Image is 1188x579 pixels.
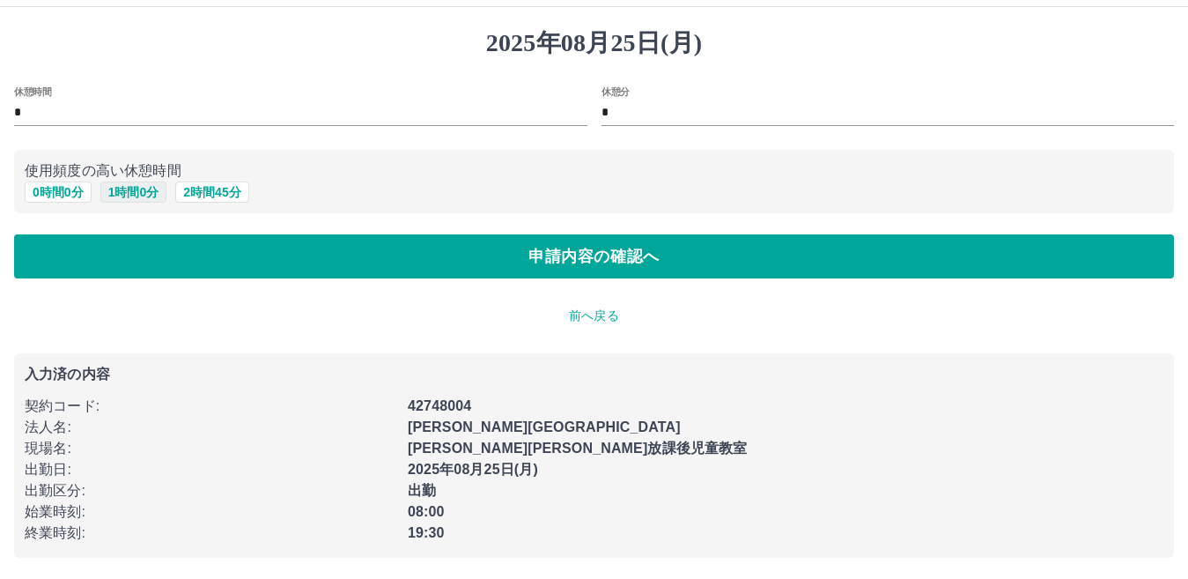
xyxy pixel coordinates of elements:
p: 終業時刻 : [25,523,397,544]
button: 2時間45分 [175,182,248,203]
button: 1時間0分 [100,182,167,203]
p: 使用頻度の高い休憩時間 [25,160,1163,182]
p: 前へ戻る [14,307,1174,325]
p: 入力済の内容 [25,367,1163,382]
b: 42748004 [408,398,471,413]
p: 出勤日 : [25,459,397,480]
p: 現場名 : [25,438,397,459]
b: 08:00 [408,504,445,519]
label: 休憩分 [601,85,630,98]
p: 契約コード : [25,396,397,417]
p: 始業時刻 : [25,501,397,523]
b: 出勤 [408,483,436,498]
h1: 2025年08月25日(月) [14,28,1174,58]
b: 2025年08月25日(月) [408,462,538,477]
b: [PERSON_NAME][PERSON_NAME]放課後児童教室 [408,441,747,456]
button: 申請内容の確認へ [14,234,1174,278]
label: 休憩時間 [14,85,51,98]
p: 出勤区分 : [25,480,397,501]
button: 0時間0分 [25,182,92,203]
b: [PERSON_NAME][GEOGRAPHIC_DATA] [408,419,681,434]
b: 19:30 [408,525,445,540]
p: 法人名 : [25,417,397,438]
